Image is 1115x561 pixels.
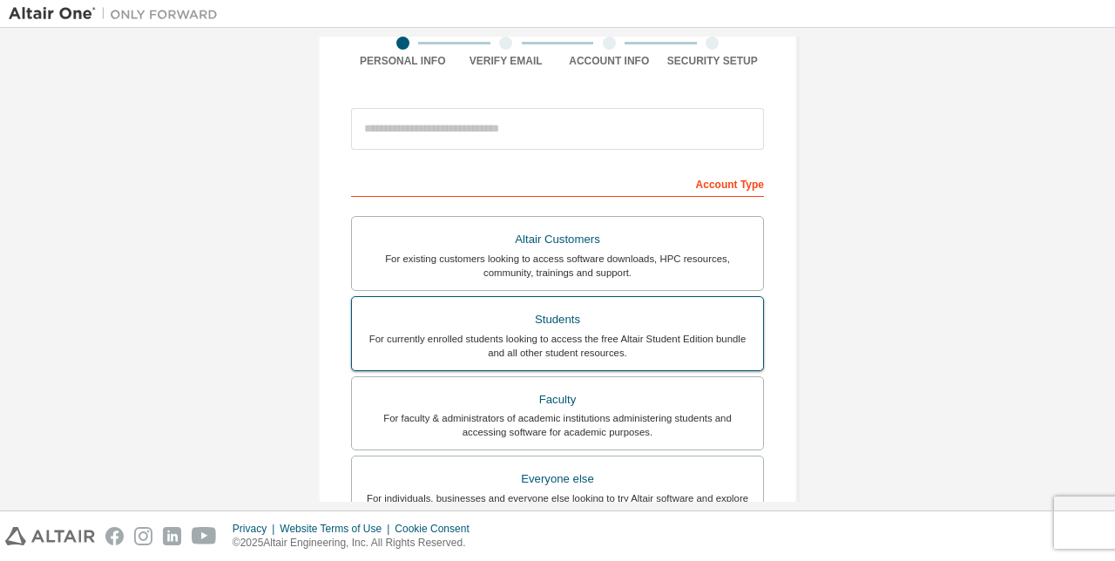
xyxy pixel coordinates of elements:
div: Security Setup [661,54,765,68]
img: linkedin.svg [163,527,181,545]
img: instagram.svg [134,527,152,545]
div: Website Terms of Use [280,522,395,536]
div: Account Info [557,54,661,68]
div: Everyone else [362,467,753,491]
img: facebook.svg [105,527,124,545]
img: altair_logo.svg [5,527,95,545]
div: Personal Info [351,54,455,68]
div: Students [362,308,753,332]
img: youtube.svg [192,527,217,545]
div: Account Type [351,169,764,197]
div: For faculty & administrators of academic institutions administering students and accessing softwa... [362,411,753,439]
img: Altair One [9,5,226,23]
div: For currently enrolled students looking to access the free Altair Student Edition bundle and all ... [362,332,753,360]
div: For individuals, businesses and everyone else looking to try Altair software and explore our prod... [362,491,753,519]
div: Verify Email [455,54,558,68]
div: For existing customers looking to access software downloads, HPC resources, community, trainings ... [362,252,753,280]
p: © 2025 Altair Engineering, Inc. All Rights Reserved. [233,536,480,551]
div: Faculty [362,388,753,412]
div: Altair Customers [362,227,753,252]
div: Cookie Consent [395,522,479,536]
div: Privacy [233,522,280,536]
